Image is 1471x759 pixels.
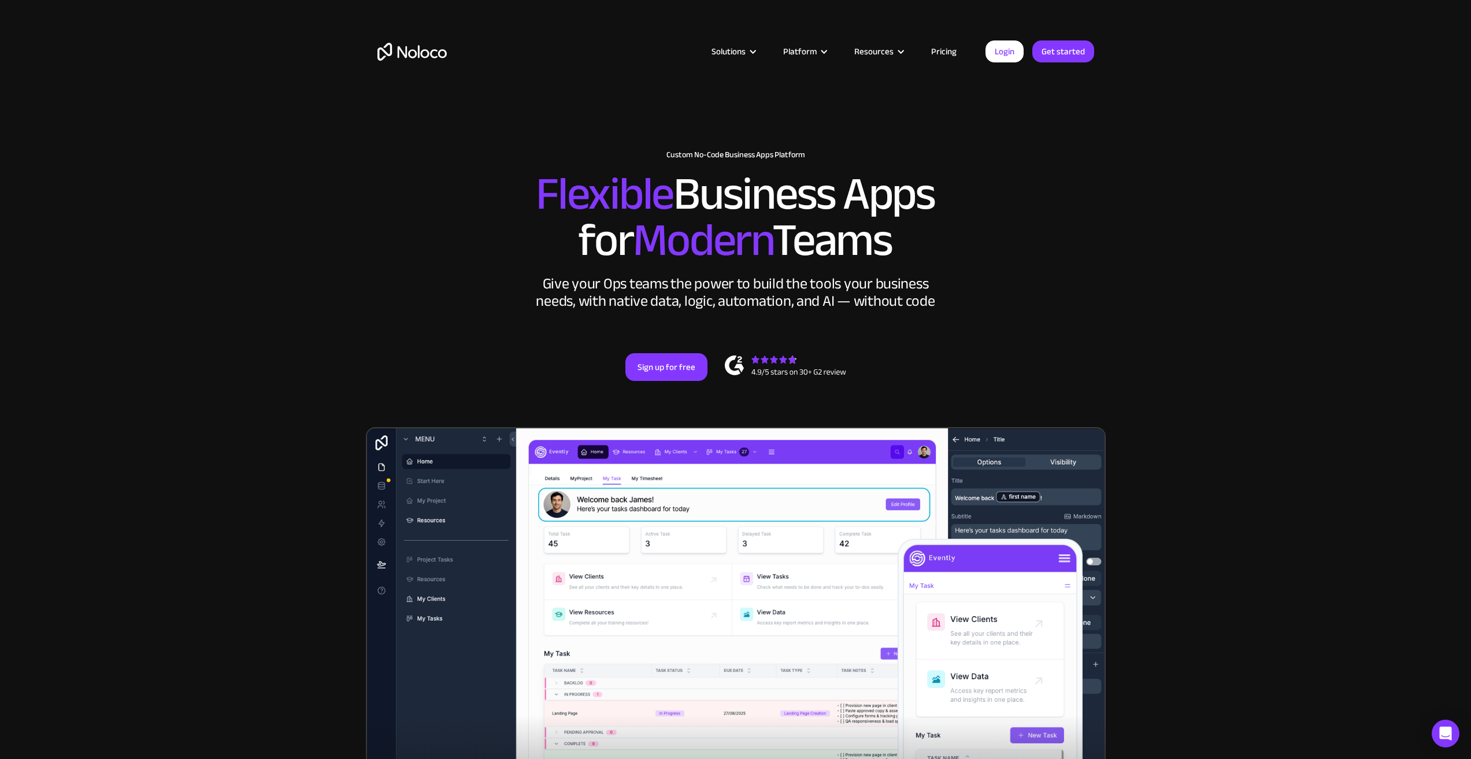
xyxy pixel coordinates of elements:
[1432,720,1459,747] div: Open Intercom Messenger
[533,275,938,310] div: Give your Ops teams the power to build the tools your business needs, with native data, logic, au...
[1032,40,1094,62] a: Get started
[917,44,971,59] a: Pricing
[854,44,894,59] div: Resources
[840,44,917,59] div: Resources
[697,44,769,59] div: Solutions
[985,40,1024,62] a: Login
[783,44,817,59] div: Platform
[536,151,673,237] span: Flexible
[633,197,772,283] span: Modern
[712,44,746,59] div: Solutions
[377,150,1094,160] h1: Custom No-Code Business Apps Platform
[625,353,707,381] a: Sign up for free
[377,171,1094,264] h2: Business Apps for Teams
[769,44,840,59] div: Platform
[377,43,447,61] a: home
